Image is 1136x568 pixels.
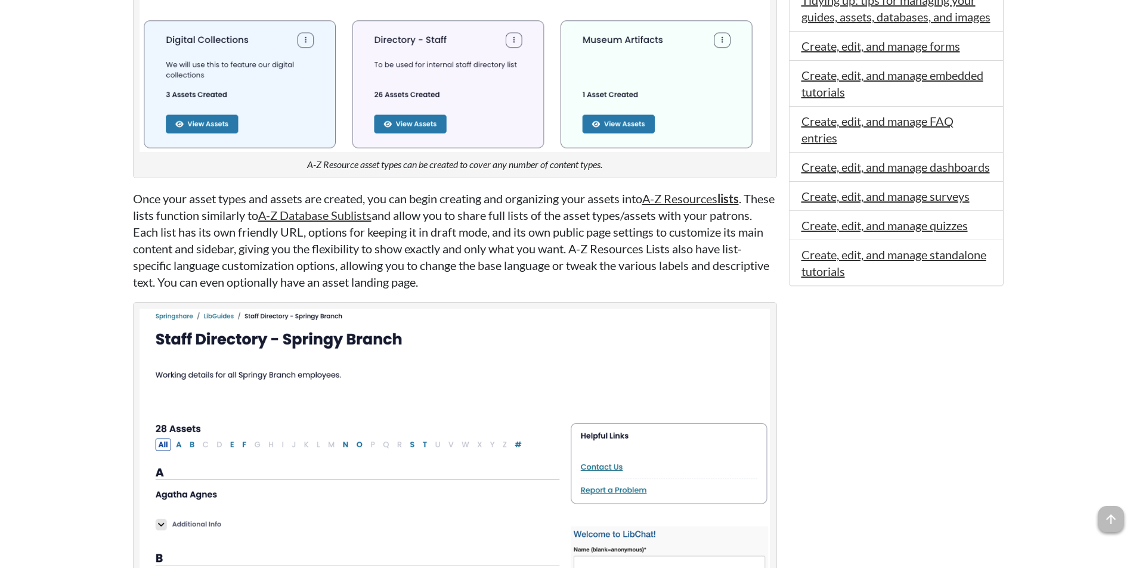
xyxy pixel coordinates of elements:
a: A-Z Database Sublists [258,208,372,222]
a: Create, edit, and manage surveys [801,189,970,203]
a: arrow_upward [1098,507,1124,522]
strong: lists [717,191,739,206]
a: Create, edit, and manage FAQ entries [801,114,954,145]
a: A-Z Resourceslists [642,191,739,206]
a: Create, edit, and manage forms [801,39,960,53]
figcaption: A-Z Resource asset types can be created to cover any number of content types. [307,158,602,171]
a: Create, edit, and manage standalone tutorials [801,247,986,278]
a: Create, edit, and manage quizzes [801,218,968,232]
a: Create, edit, and manage embedded tutorials [801,68,983,99]
p: Once your asset types and assets are created, you can begin creating and organizing your assets i... [133,190,777,290]
a: Create, edit, and manage dashboards [801,160,990,174]
span: arrow_upward [1098,506,1124,532]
